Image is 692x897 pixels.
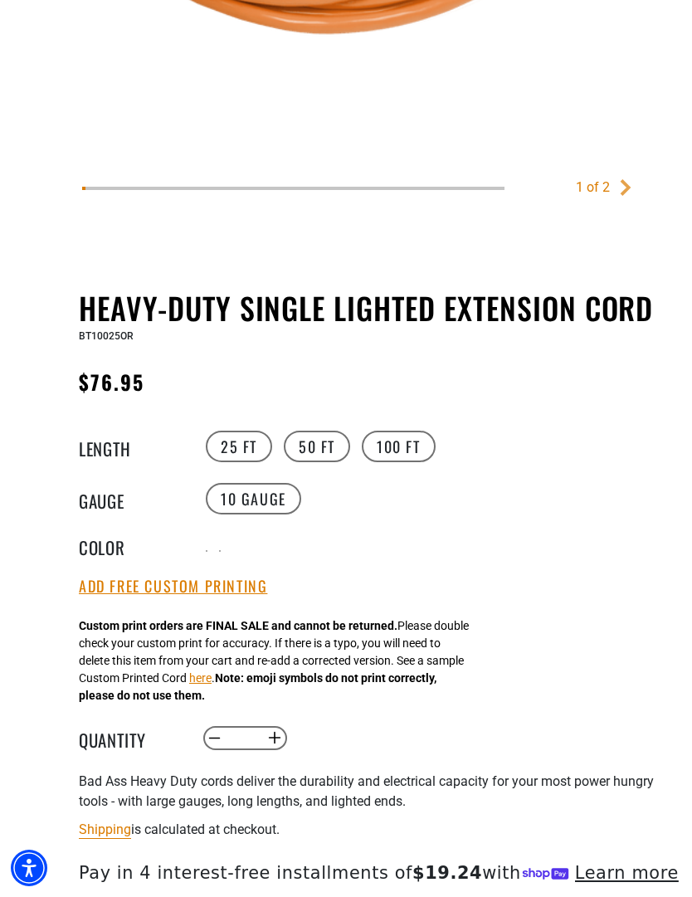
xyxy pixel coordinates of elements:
[79,818,680,841] div: is calculated at checkout.
[576,178,610,197] div: 1 of 2
[79,821,131,837] a: Shipping
[79,534,162,556] legend: Color
[284,431,350,462] label: 50 FT
[11,850,47,886] div: Accessibility Menu
[362,431,436,462] label: 100 FT
[79,436,162,457] legend: Length
[79,290,680,325] h1: Heavy-Duty Single Lighted Extension Cord
[206,483,301,514] label: 10 Gauge
[79,617,469,704] div: Please double check your custom print for accuracy. If there is a typo, you will need to delete t...
[79,488,162,509] legend: Gauge
[79,619,397,632] strong: Custom print orders are FINAL SALE and cannot be returned.
[79,330,134,342] span: BT10025OR
[79,773,654,809] span: Bad Ass Heavy Duty cords deliver the durability and electrical capacity for your most power hungr...
[79,367,144,397] span: $76.95
[189,670,212,687] button: here
[79,727,162,748] label: Quantity
[79,578,267,596] button: Add Free Custom Printing
[206,431,272,462] label: 25 FT
[617,179,634,196] a: Next
[79,671,436,702] strong: Note: emoji symbols do not print correctly, please do not use them.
